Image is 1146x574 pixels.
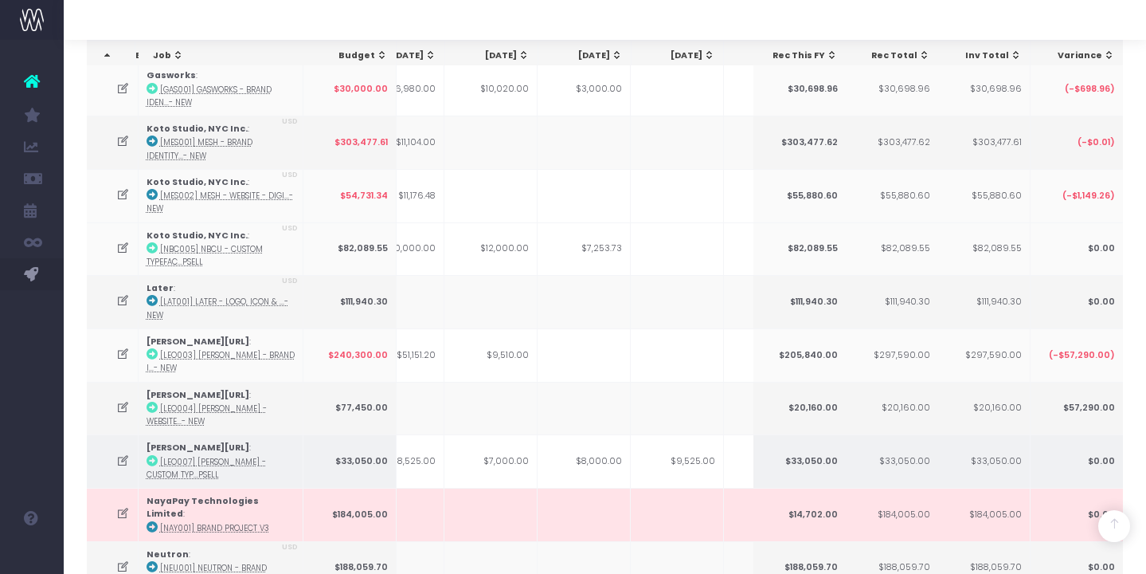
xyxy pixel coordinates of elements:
[768,49,838,62] div: Rec This FY
[147,403,267,427] abbr: [LEO004] Leonardo.ai - Website & Product - Digital - New
[139,275,303,328] td: :
[139,116,303,169] td: :
[303,488,397,541] td: $184,005.00
[753,488,846,541] td: $14,702.00
[753,41,847,71] th: Rec This FY: activate to sort column ascending
[845,382,938,435] td: $20,160.00
[753,328,846,382] td: $205,840.00
[351,116,444,169] td: $11,104.00
[1048,349,1114,362] span: (-$57,290.00)
[1044,49,1114,62] div: Variance
[282,223,298,234] span: USD
[846,41,939,71] th: Rec Total: activate to sort column ascending
[139,328,303,382] td: :
[937,62,1030,116] td: $30,698.96
[303,116,397,169] td: $303,477.61
[1030,275,1123,328] td: $0.00
[303,41,397,71] th: Budget: activate to sort column ascending
[366,49,436,62] div: [DATE]
[351,169,444,222] td: $11,176.48
[1030,222,1123,276] td: $0.00
[631,434,724,488] td: $9,525.00
[147,336,249,348] strong: [PERSON_NAME][URL]
[1030,488,1123,541] td: $0.00
[845,434,938,488] td: $33,050.00
[303,434,397,488] td: $33,050.00
[303,328,397,382] td: $240,300.00
[139,169,303,222] td: :
[860,49,930,62] div: Rec Total
[147,244,263,267] abbr: [NBC005] NBCU - Custom Typeface - Brand - Upsell
[147,137,252,160] abbr: [MES001] Mesh - Brand Identity - Brand - New
[753,116,846,169] td: $303,477.62
[147,85,272,108] abbr: [GAS001] Gasworks - Brand Identity - Brand - New
[147,350,295,373] abbr: [LEO003] Leonardo.ai - Brand Identity - Brand - New
[753,434,846,488] td: $33,050.00
[303,275,397,328] td: $111,940.30
[845,62,938,116] td: $30,698.96
[139,488,303,541] td: :
[139,62,303,116] td: :
[845,222,938,276] td: $82,089.55
[352,41,445,71] th: Sep 25: activate to sort column ascending
[1064,83,1114,96] span: (-$698.96)
[282,116,298,128] span: USD
[318,49,388,62] div: Budget
[282,276,298,287] span: USD
[753,169,846,222] td: $55,880.60
[724,41,817,71] th: Jan 26: activate to sort column ascending
[444,62,538,116] td: $10,020.00
[1030,382,1123,435] td: $57,290.00
[147,123,248,135] strong: Koto Studio, NYC Inc.
[952,49,1022,62] div: Inv Total
[139,382,303,435] td: :
[937,222,1030,276] td: $82,089.55
[303,62,397,116] td: $30,000.00
[937,116,1030,169] td: $303,477.61
[147,442,249,454] strong: [PERSON_NAME][URL]
[444,328,538,382] td: $9,510.00
[1030,434,1123,488] td: $0.00
[87,41,135,71] th: : activate to sort column descending
[738,49,808,62] div: [DATE]
[147,230,248,242] strong: Koto Studio, NYC Inc.
[937,275,1030,328] td: $111,940.30
[351,434,444,488] td: $8,525.00
[937,169,1030,222] td: $55,880.60
[753,62,846,116] td: $30,698.96
[538,62,631,116] td: $3,000.00
[444,434,538,488] td: $7,000.00
[139,222,303,276] td: :
[538,222,631,276] td: $7,253.73
[160,523,269,533] abbr: [NAY001] Brand Project V3
[351,62,444,116] td: $16,980.00
[444,222,538,276] td: $12,000.00
[351,328,444,382] td: $51,151.20
[147,176,248,188] strong: Koto Studio, NYC Inc.
[937,434,1030,488] td: $33,050.00
[303,382,397,435] td: $77,450.00
[753,275,846,328] td: $111,940.30
[282,170,298,181] span: USD
[147,69,196,81] strong: Gasworks
[147,457,266,480] abbr: [LEO007] Leonardo - Custom Typeface - Brand - Upsell
[845,275,938,328] td: $111,940.30
[153,49,299,62] div: Job
[937,488,1030,541] td: $184,005.00
[445,41,538,71] th: Oct 25: activate to sort column ascending
[147,297,288,320] abbr: [LAT001] Later - Logo, Icon & Shape System - Brand - New
[139,434,303,488] td: :
[845,169,938,222] td: $55,880.60
[845,488,938,541] td: $184,005.00
[282,542,298,553] span: USD
[646,49,716,62] div: [DATE]
[460,49,530,62] div: [DATE]
[303,169,397,222] td: $54,731.34
[147,495,259,520] strong: NayaPay Technologies Limited
[937,41,1031,71] th: Inv Total: activate to sort column ascending
[147,282,174,294] strong: Later
[845,328,938,382] td: $297,590.00
[753,382,846,435] td: $20,160.00
[1062,190,1114,202] span: (-$1,149.26)
[632,41,725,71] th: Dec 25: activate to sort column ascending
